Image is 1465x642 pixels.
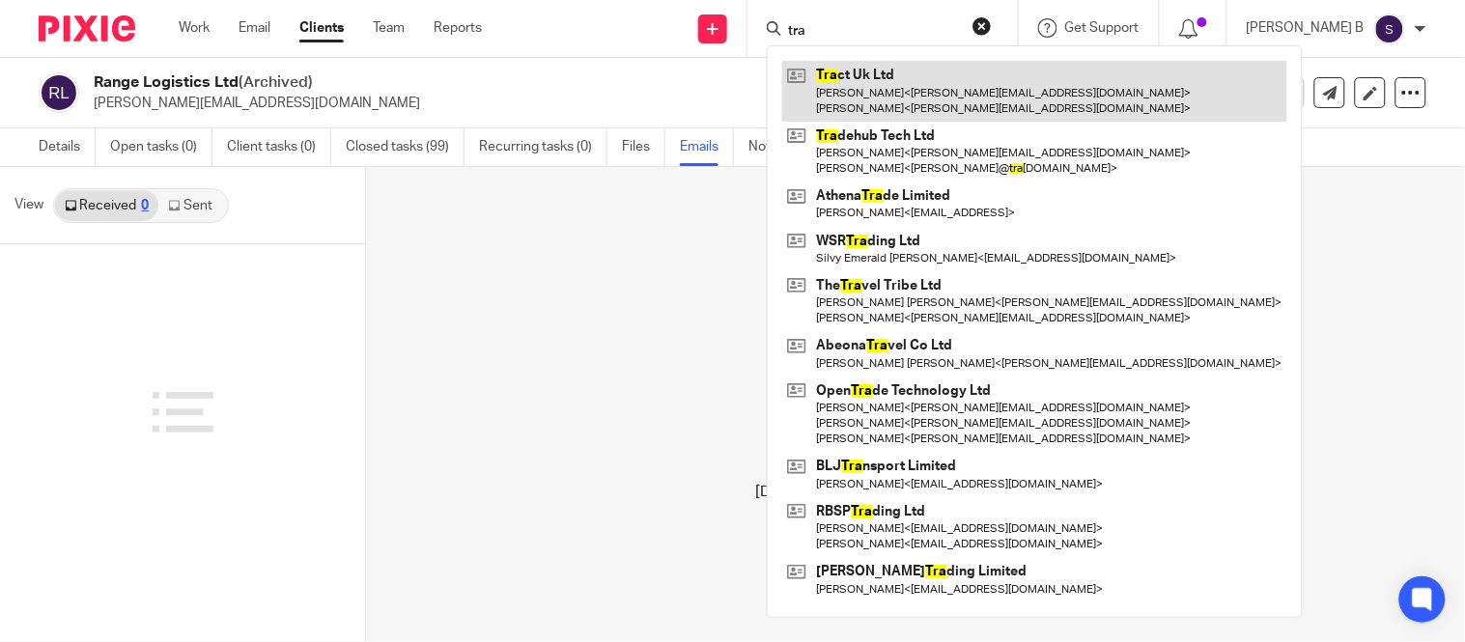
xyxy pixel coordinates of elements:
img: svg%3E [1374,14,1405,44]
a: Open tasks (0) [110,128,212,166]
a: Team [373,18,405,38]
p: [DOMAIN_NAME]_messages_for_client .desc [755,480,1076,503]
a: Email [239,18,270,38]
a: Files [622,128,665,166]
div: 0 [141,199,149,212]
span: Get Support [1065,21,1140,35]
a: Client tasks (0) [227,128,331,166]
a: Clients [299,18,344,38]
p: [PERSON_NAME] B [1247,18,1365,38]
a: Notes (5) [748,128,819,166]
p: [PERSON_NAME][EMAIL_ADDRESS][DOMAIN_NAME] [94,94,1164,113]
a: Work [179,18,210,38]
a: Sent [158,190,226,221]
a: Details [39,128,96,166]
a: Closed tasks (99) [346,128,465,166]
a: Reports [434,18,482,38]
a: Received0 [55,190,158,221]
img: Pixie [39,15,135,42]
button: Clear [972,16,992,36]
span: View [14,195,43,215]
input: Search [786,23,960,41]
img: svg%3E [39,72,79,113]
a: Recurring tasks (0) [479,128,607,166]
h2: Range Logistics Ltd [94,72,949,93]
a: Emails [680,128,734,166]
span: (Archived) [239,74,313,90]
